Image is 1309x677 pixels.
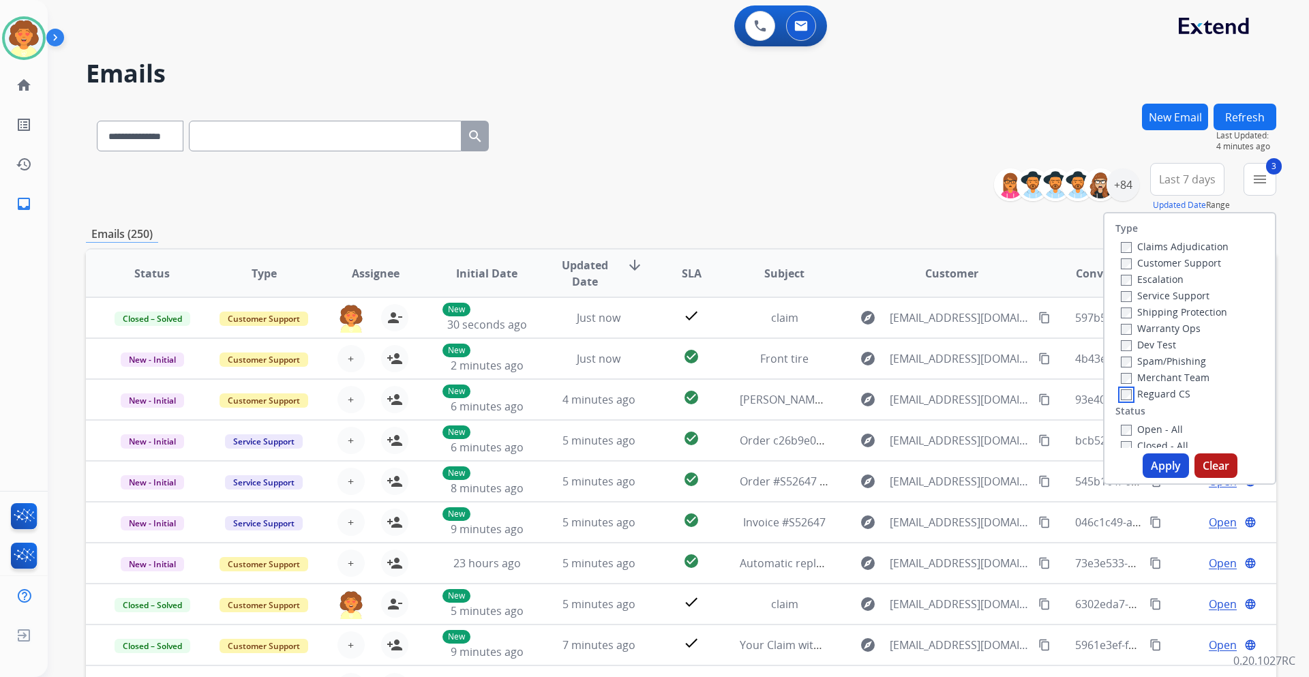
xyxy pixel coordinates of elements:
[1121,275,1132,286] input: Escalation
[16,196,32,212] mat-icon: inbox
[121,475,184,490] span: New - Initial
[1038,639,1051,651] mat-icon: content_copy
[1121,291,1132,302] input: Service Support
[252,265,277,282] span: Type
[352,265,400,282] span: Assignee
[860,473,876,490] mat-icon: explore
[456,265,517,282] span: Initial Date
[451,358,524,373] span: 2 minutes ago
[1209,514,1237,530] span: Open
[1149,639,1162,651] mat-icon: content_copy
[1075,597,1287,612] span: 6302eda7-d7c5-460e-892b-2006e4a71218
[442,630,470,644] p: New
[740,556,927,571] span: Automatic reply: Sorry to see you go
[683,635,699,651] mat-icon: check
[683,389,699,406] mat-icon: check_circle
[860,514,876,530] mat-icon: explore
[451,481,524,496] span: 8 minutes ago
[1121,322,1201,335] label: Warranty Ops
[890,596,1030,612] span: [EMAIL_ADDRESS][DOMAIN_NAME]
[337,631,365,659] button: +
[387,350,403,367] mat-icon: person_add
[442,425,470,439] p: New
[1143,453,1189,478] button: Apply
[225,516,303,530] span: Service Support
[121,393,184,408] span: New - Initial
[1233,652,1295,669] p: 0.20.1027RC
[1075,351,1281,366] span: 4b43e61d-25ad-4920-ae06-7f61e6f1328c
[577,351,620,366] span: Just now
[890,514,1030,530] span: [EMAIL_ADDRESS][DOMAIN_NAME]
[1149,516,1162,528] mat-icon: content_copy
[1121,355,1206,367] label: Spam/Phishing
[348,432,354,449] span: +
[451,603,524,618] span: 5 minutes ago
[16,117,32,133] mat-icon: list_alt
[442,385,470,398] p: New
[1216,130,1276,141] span: Last Updated:
[1075,556,1282,571] span: 73e3e533-05d5-4c39-833b-f555868ac553
[1121,307,1132,318] input: Shipping Protection
[1244,639,1257,651] mat-icon: language
[337,590,365,619] img: agent-avatar
[562,556,635,571] span: 5 minutes ago
[1075,433,1282,448] span: bcb52f6b-28ee-40c9-8cc6-624e610c58b0
[1216,141,1276,152] span: 4 minutes ago
[451,522,524,537] span: 9 minutes ago
[387,310,403,326] mat-icon: person_remove
[1121,439,1188,452] label: Closed - All
[121,352,184,367] span: New - Initial
[1209,596,1237,612] span: Open
[16,156,32,172] mat-icon: history
[387,391,403,408] mat-icon: person_add
[442,466,470,480] p: New
[220,393,308,408] span: Customer Support
[890,310,1030,326] span: [EMAIL_ADDRESS][DOMAIN_NAME]
[348,350,354,367] span: +
[1150,163,1224,196] button: Last 7 days
[627,257,643,273] mat-icon: arrow_downward
[1121,423,1183,436] label: Open - All
[683,307,699,324] mat-icon: check
[1121,240,1229,253] label: Claims Adjudication
[1121,242,1132,253] input: Claims Adjudication
[1038,352,1051,365] mat-icon: content_copy
[771,597,798,612] span: claim
[1244,557,1257,569] mat-icon: language
[925,265,978,282] span: Customer
[453,556,521,571] span: 23 hours ago
[1075,474,1276,489] span: 545b1c4f-676f-42e7-afb2-7713c1c42731
[1121,324,1132,335] input: Warranty Ops
[387,432,403,449] mat-icon: person_add
[1121,289,1209,302] label: Service Support
[860,555,876,571] mat-icon: explore
[860,310,876,326] mat-icon: explore
[562,637,635,652] span: 7 minutes ago
[451,399,524,414] span: 6 minutes ago
[348,473,354,490] span: +
[1244,163,1276,196] button: 3
[1149,598,1162,610] mat-icon: content_copy
[1194,453,1237,478] button: Clear
[220,352,308,367] span: Customer Support
[337,386,365,413] button: +
[1115,222,1138,235] label: Type
[1121,389,1132,400] input: Reguard CS
[1209,637,1237,653] span: Open
[348,514,354,530] span: +
[220,312,308,326] span: Customer Support
[220,598,308,612] span: Customer Support
[225,434,303,449] span: Service Support
[1159,177,1216,182] span: Last 7 days
[337,509,365,536] button: +
[337,345,365,372] button: +
[554,257,616,290] span: Updated Date
[683,430,699,447] mat-icon: check_circle
[562,597,635,612] span: 5 minutes ago
[1244,516,1257,528] mat-icon: language
[1121,371,1209,384] label: Merchant Team
[121,516,184,530] span: New - Initial
[121,557,184,571] span: New - Initial
[220,557,308,571] span: Customer Support
[1038,598,1051,610] mat-icon: content_copy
